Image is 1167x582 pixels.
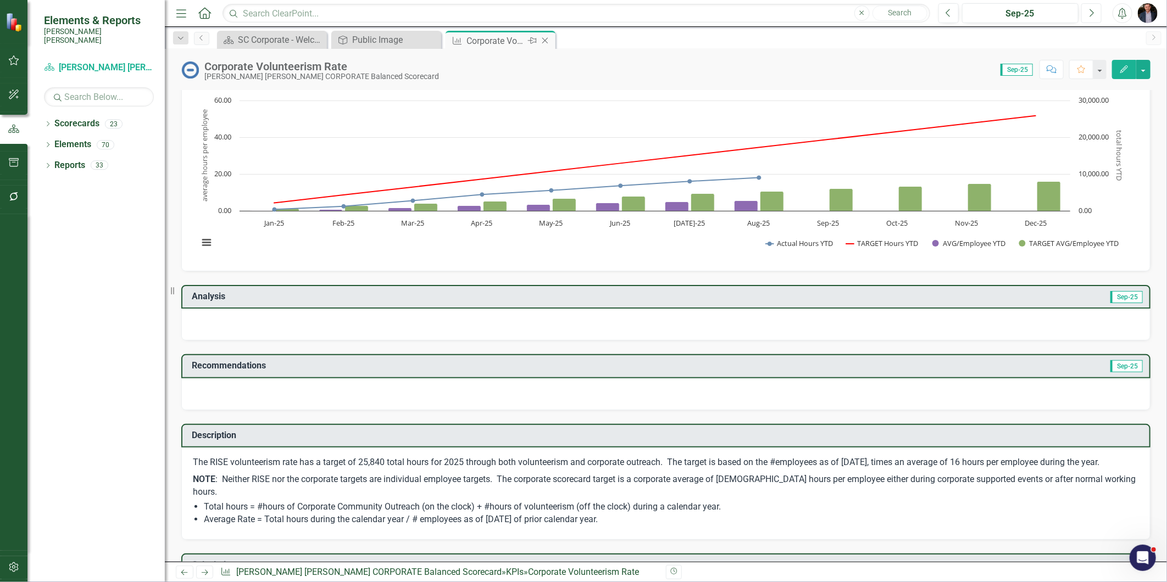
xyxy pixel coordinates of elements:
path: Aug-25, 9,015.5. Actual Hours YTD. [757,175,762,180]
text: 0.00 [218,205,231,215]
g: TARGET AVG/Employee YTD, series 4 of 4. Bar series with 12 bars. Y axis, average hours per employee. [276,181,1061,211]
h3: Recommendations [192,361,848,371]
div: 70 [97,140,114,149]
h3: Calculation [192,560,1144,570]
button: Show AVG/Employee YTD [932,239,1007,248]
text: Feb-25 [332,218,354,228]
text: Actual Hours YTD [777,238,833,248]
path: May-25, 5,542.5. Actual Hours YTD. [549,188,554,192]
input: Search Below... [44,87,154,107]
h3: Description [192,430,1144,440]
div: Corporate Volunteerism Rate [466,34,525,48]
div: [PERSON_NAME] [PERSON_NAME] CORPORATE Balanced Scorecard [204,72,439,81]
div: 33 [91,161,108,170]
path: Jan-25, 0.22879257. AVG/Employee YTD. [250,210,273,211]
div: Sep-25 [966,7,1075,20]
text: [DATE]-25 [674,218,705,228]
a: SC Corporate - Welcome to ClearPoint [220,33,324,47]
text: TARGET Hours YTD [857,238,918,248]
text: Sep-25 [817,218,839,228]
button: Sep-25 [962,3,1079,23]
text: Dec-25 [1025,218,1047,228]
path: Jul-25, 8,015. Actual Hours YTD. [688,179,692,183]
text: 20.00 [214,169,231,178]
a: Reports [54,159,85,172]
text: Oct-25 [887,218,908,228]
path: Dec-25, 16. TARGET AVG/Employee YTD. [1037,181,1061,211]
div: Public Image [352,33,438,47]
path: Jul-25, 9.3. TARGET AVG/Employee YTD. [691,193,715,211]
path: Mar-25, 1.69876161. AVG/Employee YTD. [388,208,412,211]
strong: NOTE [193,474,215,484]
p: : Neither RISE nor the corporate targets are individual employee targets. The corporate scorecard... [193,471,1139,499]
text: average hours per employee [199,109,209,202]
span: Sep-25 [1110,291,1143,303]
text: total hours YTD [1114,130,1124,181]
path: Apr-25, 5.3. TARGET AVG/Employee YTD. [484,201,507,211]
a: [PERSON_NAME] [PERSON_NAME] CORPORATE Balanced Scorecard [44,61,154,74]
path: Feb-25, 1,227.5. Actual Hours YTD. [342,204,346,208]
div: » » [220,566,658,579]
div: Corporate Volunteerism Rate [204,60,439,72]
text: 60.00 [214,95,231,105]
path: Jun-25, 6,816.5. Actual Hours YTD. [619,183,623,188]
a: Scorecards [54,117,99,130]
iframe: Intercom live chat [1130,545,1156,571]
text: May-25 [540,218,563,228]
path: Jan-25, 369.5. Actual Hours YTD. [273,207,277,211]
text: AVG/Employee YTD [943,238,1005,248]
p: The RISE volunteerism rate has a target of 25,840 total hours for 2025 through both volunteerism ... [193,456,1139,471]
text: Aug-25 [748,218,770,228]
a: [PERSON_NAME] [PERSON_NAME] CORPORATE Balanced Scorecard [236,567,502,577]
text: Jun-25 [609,218,631,228]
text: 10,000.00 [1079,169,1109,178]
div: Chart. Highcharts interactive chart. [193,95,1139,260]
img: No Information [181,61,199,79]
path: Nov-25, 14.7. TARGET AVG/Employee YTD. [968,183,992,211]
path: Oct-25, 13.3. TARGET AVG/Employee YTD. [899,186,923,211]
a: Elements [54,138,91,151]
span: Elements & Reports [44,14,154,27]
input: Search ClearPoint... [223,4,930,23]
button: Show Actual Hours YTD [766,239,834,248]
button: Show TARGET Hours YTD [846,239,920,248]
div: 23 [105,119,123,128]
path: Jul-25, 4.9628483. AVG/Employee YTD. [665,202,689,211]
path: Jun-25, 8. TARGET AVG/Employee YTD. [622,196,646,211]
text: 30,000.00 [1079,95,1109,105]
path: Aug-25, 5.58235294. AVG/Employee YTD. [735,200,758,211]
path: Mar-25, 4. TARGET AVG/Employee YTD. [414,203,438,211]
path: May-25, 6.7. TARGET AVG/Employee YTD. [553,198,576,211]
button: Search [873,5,927,21]
div: Corporate Volunteerism Rate [528,567,639,577]
svg: Interactive chart [193,95,1131,260]
text: 0.00 [1079,205,1092,215]
path: Apr-25, 2.74179567. AVG/Employee YTD. [458,205,481,211]
div: SC Corporate - Welcome to ClearPoint [238,33,324,47]
a: KPIs [506,567,524,577]
text: 40.00 [214,132,231,142]
text: Mar-25 [401,218,424,228]
h3: Analysis [192,292,668,301]
img: Chris Amodeo [1138,3,1158,23]
path: May-25, 3.43188854. AVG/Employee YTD. [527,204,551,211]
path: Jun-25, 4.22074303. AVG/Employee YTD. [596,203,620,211]
text: TARGET AVG/Employee YTD [1030,238,1119,248]
li: Total hours = #hours of Corporate Community Outreach (on the clock) + #hours of volunteerism (off... [204,501,1139,513]
path: Mar-25, 2,743.5. Actual Hours YTD. [411,198,415,203]
button: View chart menu, Chart [199,234,214,250]
path: Sep-25, 12. TARGET AVG/Employee YTD. [830,188,853,211]
img: ClearPoint Strategy [5,13,25,32]
span: Sep-25 [1001,64,1033,76]
span: Search [888,8,912,17]
a: Public Image [334,33,438,47]
text: Apr-25 [471,218,493,228]
li: Average Rate = Total hours during the calendar year / # employees as of [DATE] of prior calendar ... [204,513,1139,526]
span: Sep-25 [1110,360,1143,372]
text: Nov-25 [955,218,978,228]
path: Aug-25, 10.7. TARGET AVG/Employee YTD. [760,191,784,211]
small: [PERSON_NAME] [PERSON_NAME] [44,27,154,45]
text: 20,000.00 [1079,132,1109,142]
path: Apr-25, 4,428. Actual Hours YTD. [480,192,485,197]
